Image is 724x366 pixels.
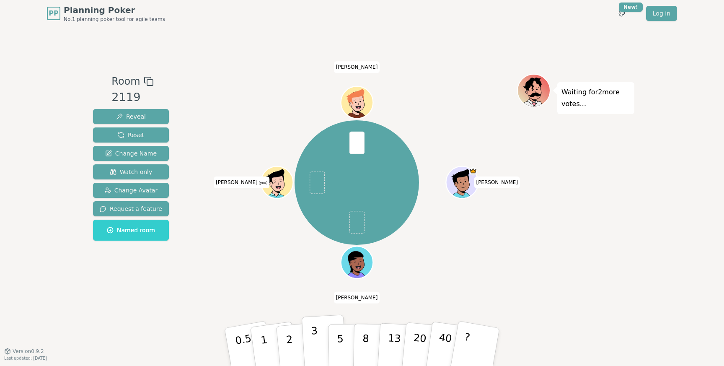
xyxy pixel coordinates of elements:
span: Click to change your name [214,177,269,188]
button: Watch only [93,164,169,179]
button: Reset [93,127,169,143]
span: Room [111,74,140,89]
p: Waiting for 2 more votes... [561,86,630,110]
span: Tomas is the host [469,167,477,175]
span: Change Avatar [104,186,158,195]
button: Click to change your avatar [262,167,292,197]
span: Reset [118,131,144,139]
div: New! [619,3,643,12]
div: 2119 [111,89,153,106]
button: Named room [93,220,169,241]
span: Request a feature [100,205,162,213]
span: (you) [258,181,268,185]
span: No.1 planning poker tool for agile teams [64,16,165,23]
button: Reveal [93,109,169,124]
a: PPPlanning PokerNo.1 planning poker tool for agile teams [47,4,165,23]
a: Log in [646,6,677,21]
span: Watch only [110,168,153,176]
span: Change Name [105,149,157,158]
span: Reveal [116,112,146,121]
button: Version0.9.2 [4,348,44,355]
span: Click to change your name [334,61,380,73]
button: Request a feature [93,201,169,216]
button: New! [614,6,629,21]
span: Last updated: [DATE] [4,356,47,361]
span: Version 0.9.2 [13,348,44,355]
span: Planning Poker [64,4,165,16]
span: Click to change your name [334,292,380,304]
span: PP [49,8,58,18]
button: Change Name [93,146,169,161]
button: Change Avatar [93,183,169,198]
span: Named room [107,226,155,234]
span: Click to change your name [474,177,520,188]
